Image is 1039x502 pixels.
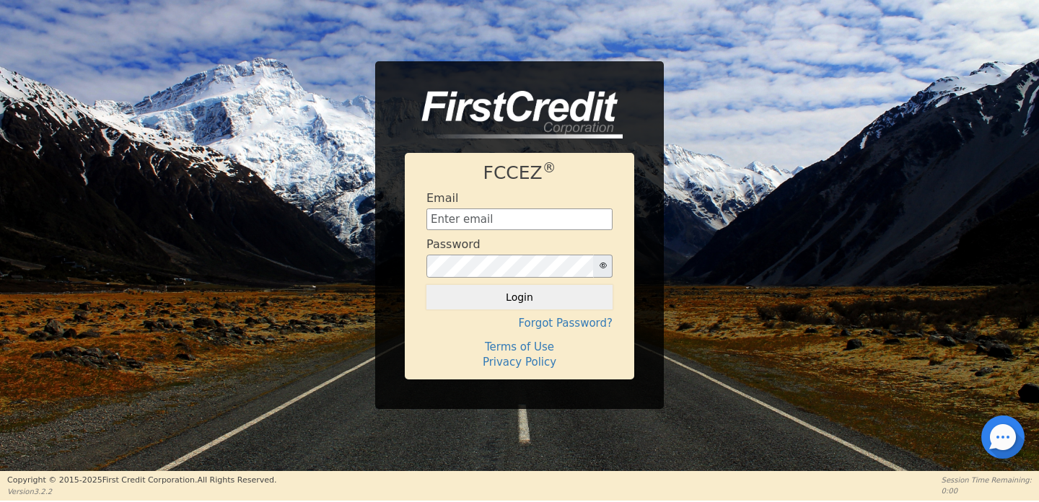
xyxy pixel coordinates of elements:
p: Version 3.2.2 [7,486,276,497]
span: All Rights Reserved. [197,475,276,485]
sup: ® [543,160,556,175]
h1: FCCEZ [426,162,613,184]
p: Session Time Remaining: [942,475,1032,485]
input: password [426,255,594,278]
h4: Password [426,237,481,251]
img: logo-CMu_cnol.png [405,91,623,138]
p: 0:00 [942,485,1032,496]
button: Login [426,285,613,309]
input: Enter email [426,208,613,230]
h4: Privacy Policy [426,356,613,369]
h4: Terms of Use [426,340,613,353]
h4: Forgot Password? [426,317,613,330]
h4: Email [426,191,458,205]
p: Copyright © 2015- 2025 First Credit Corporation. [7,475,276,487]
